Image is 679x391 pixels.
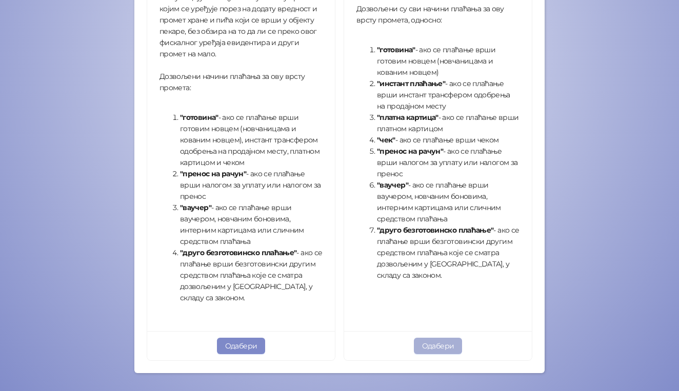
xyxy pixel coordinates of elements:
[377,146,520,179] li: - ако се плаћање врши налогом за уплату или налогом за пренос
[377,45,415,54] strong: "готовина"
[377,79,445,88] strong: "инстант плаћање"
[180,168,323,202] li: - ако се плаћање врши налогом за уплату или налогом за пренос
[414,338,463,354] button: Одабери
[180,112,323,168] li: - ако се плаћање врши готовим новцем (новчаницама и кованим новцем), инстант трансфером одобрења ...
[377,113,438,122] strong: "платна картица"
[180,203,211,212] strong: "ваучер"
[180,247,323,303] li: - ако се плаћање врши безготовински другим средством плаћања које се сматра дозвољеним у [GEOGRAP...
[377,135,395,145] strong: "чек"
[377,112,520,134] li: - ако се плаћање врши платном картицом
[377,44,520,78] li: - ако се плаћање врши готовим новцем (новчаницама и кованим новцем)
[377,78,520,112] li: - ако се плаћање врши инстант трансфером одобрења на продајном месту
[377,134,520,146] li: - ако се плаћање врши чеком
[377,225,493,235] strong: "друго безготовинско плаћање"
[180,202,323,247] li: - ако се плаћање врши ваучером, новчаним боновима, интерним картицама или сличним средством плаћања
[180,113,218,122] strong: "готовина"
[377,179,520,224] li: - ако се плаћање врши ваучером, новчаним боновима, интерним картицама или сличним средством плаћања
[217,338,266,354] button: Одабери
[377,147,443,156] strong: "пренос на рачун"
[180,248,296,257] strong: "друго безготовинско плаћање"
[377,224,520,281] li: - ако се плаћање врши безготовински другим средством плаћања које се сматра дозвољеним у [GEOGRAP...
[377,180,408,190] strong: "ваучер"
[180,169,246,178] strong: "пренос на рачун"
